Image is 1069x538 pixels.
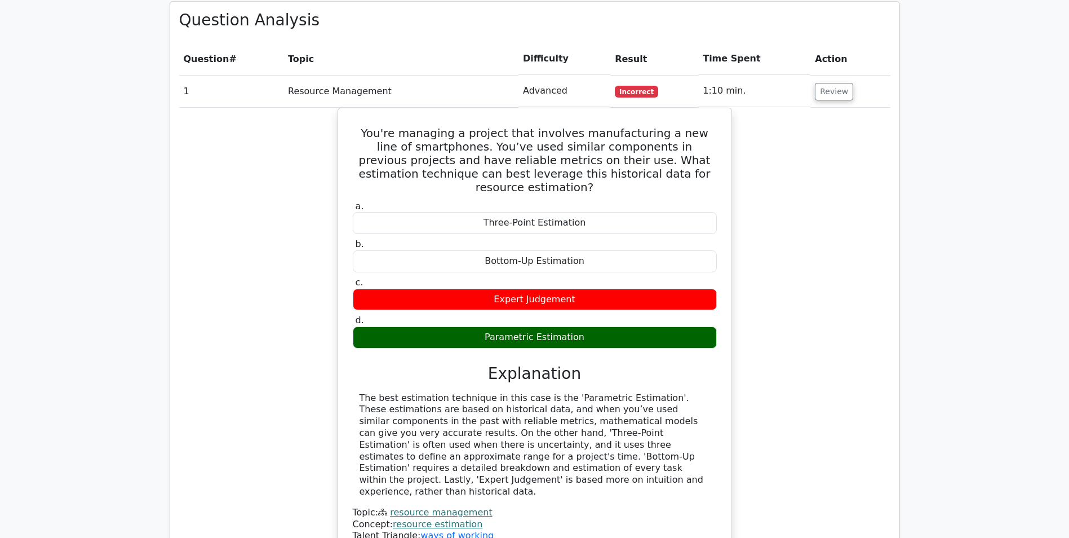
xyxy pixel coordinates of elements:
[356,201,364,211] span: a.
[179,11,890,30] h3: Question Analysis
[179,43,283,75] th: #
[810,43,890,75] th: Action
[353,327,717,349] div: Parametric Estimation
[356,315,364,325] span: d.
[353,212,717,234] div: Three-Point Estimation
[615,86,658,97] span: Incorrect
[518,43,610,75] th: Difficulty
[283,43,518,75] th: Topic
[283,75,518,107] td: Resource Management
[698,43,810,75] th: Time Spent
[356,239,364,249] span: b.
[390,507,492,518] a: resource management
[353,519,717,531] div: Concept:
[353,250,717,272] div: Bottom-Up Estimation
[184,54,229,64] span: Question
[360,393,710,498] div: The best estimation technique in this case is the 'Parametric Estimation'. These estimations are ...
[352,126,718,194] h5: You're managing a project that involves manufacturing a new line of smartphones. You’ve used simi...
[353,507,717,519] div: Topic:
[393,519,482,530] a: resource estimation
[610,43,698,75] th: Result
[698,75,810,107] td: 1:10 min.
[360,364,710,383] h3: Explanation
[356,277,363,288] span: c.
[815,83,853,100] button: Review
[518,75,610,107] td: Advanced
[353,289,717,311] div: Expert Judgement
[179,75,283,107] td: 1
